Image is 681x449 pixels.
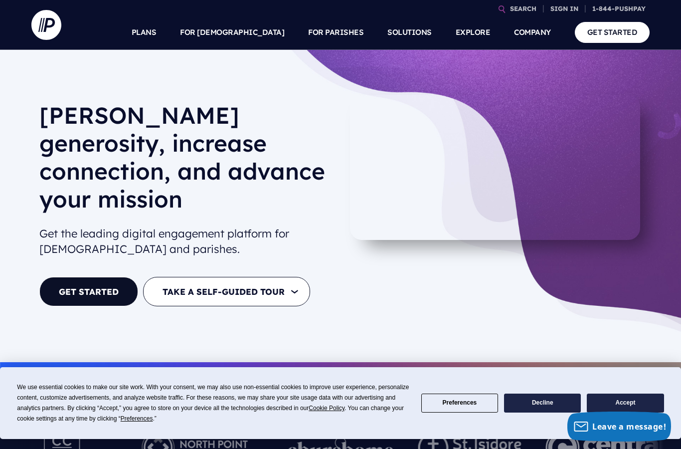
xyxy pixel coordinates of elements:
button: Leave a message! [567,412,671,442]
a: SOLUTIONS [387,15,432,50]
button: Preferences [421,394,498,413]
span: Cookie Policy [309,405,344,412]
button: Decline [504,394,581,413]
h1: [PERSON_NAME] generosity, increase connection, and advance your mission [39,101,333,221]
span: Leave a message! [592,421,666,432]
a: COMPANY [514,15,551,50]
button: Accept [587,394,664,413]
a: EXPLORE [456,15,491,50]
a: GET STARTED [39,277,138,306]
span: Preferences [121,415,153,422]
button: TAKE A SELF-GUIDED TOUR [143,277,310,306]
h2: Get the leading digital engagement platform for [DEMOGRAPHIC_DATA] and parishes. [39,222,333,261]
a: PLANS [132,15,157,50]
a: GET STARTED [575,22,650,42]
a: FOR PARISHES [308,15,363,50]
div: We use essential cookies to make our site work. With your consent, we may also use non-essential ... [17,382,409,424]
a: FOR [DEMOGRAPHIC_DATA] [180,15,284,50]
